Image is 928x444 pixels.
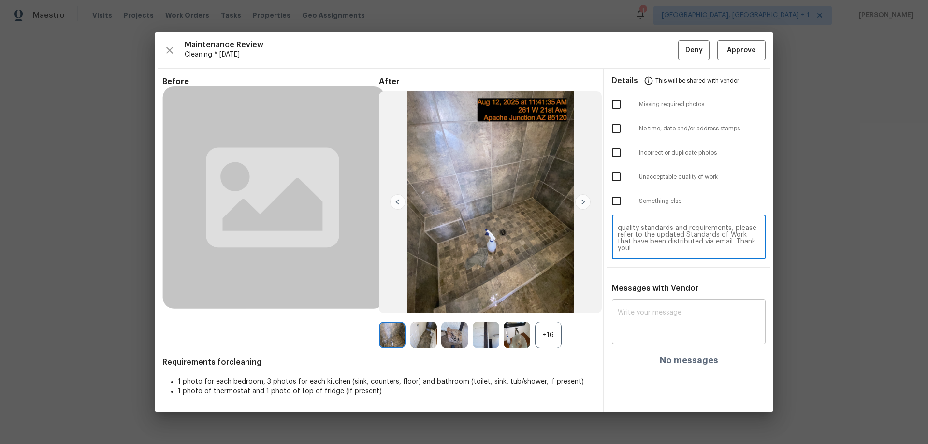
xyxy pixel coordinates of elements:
img: left-chevron-button-url [390,194,406,210]
div: Incorrect or duplicate photos [604,141,773,165]
div: No time, date and/or address stamps [604,116,773,141]
span: Incorrect or duplicate photos [639,149,766,157]
span: Cleaning * [DATE] [185,50,678,59]
li: 1 photo of thermostat and 1 photo of top of fridge (if present) [178,387,595,396]
span: After [379,77,595,86]
div: Unacceptable quality of work [604,165,773,189]
img: right-chevron-button-url [575,194,591,210]
button: Deny [678,40,710,61]
span: No time, date and/or address stamps [639,125,766,133]
span: Something else [639,197,766,205]
button: Approve [717,40,766,61]
span: Before [162,77,379,86]
span: Messages with Vendor [612,285,698,292]
span: This will be shared with vendor [655,69,739,92]
span: Requirements for cleaning [162,358,595,367]
span: Missing required photos [639,100,766,109]
span: Maintenance Review [185,40,678,50]
li: 1 photo for each bedroom, 3 photos for each kitchen (sink, counters, floor) and bathroom (toilet,... [178,377,595,387]
span: Approve [727,44,756,57]
span: Deny [685,44,703,57]
div: +16 [535,322,562,348]
span: Unacceptable quality of work [639,173,766,181]
h4: No messages [660,356,718,365]
div: Missing required photos [604,92,773,116]
div: Something else [604,189,773,213]
span: Details [612,69,638,92]
textarea: Maintenance Audit Team: Hello! Unfortunately, this cleaning visit completed on [DATE] has been de... [618,225,760,252]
